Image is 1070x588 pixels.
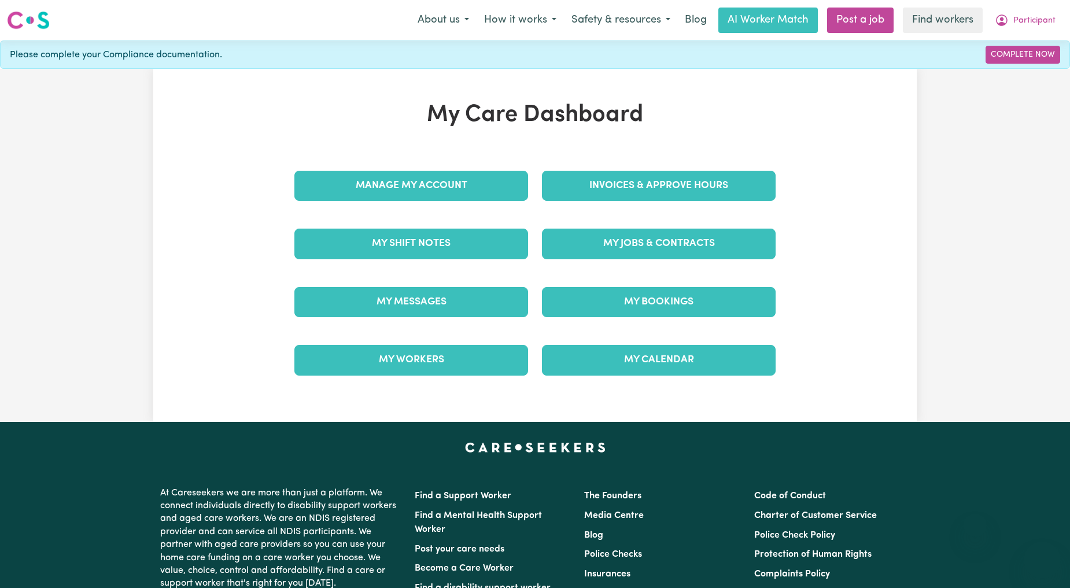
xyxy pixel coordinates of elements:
iframe: Close message [964,514,987,537]
a: AI Worker Match [718,8,818,33]
button: Safety & resources [564,8,678,32]
iframe: Button to launch messaging window [1024,542,1061,579]
a: My Messages [294,287,528,317]
a: Police Check Policy [754,531,835,540]
a: My Jobs & Contracts [542,229,776,259]
a: Post your care needs [415,545,504,554]
a: My Calendar [542,345,776,375]
a: Police Checks [584,550,642,559]
a: Invoices & Approve Hours [542,171,776,201]
a: Find workers [903,8,983,33]
img: Careseekers logo [7,10,50,31]
button: How it works [477,8,564,32]
a: Complete Now [986,46,1060,64]
span: Participant [1013,14,1056,27]
a: My Shift Notes [294,229,528,259]
button: About us [410,8,477,32]
span: Please complete your Compliance documentation. [10,48,222,62]
a: The Founders [584,491,641,501]
a: My Bookings [542,287,776,317]
a: Code of Conduct [754,491,826,501]
a: Post a job [827,8,894,33]
a: Complaints Policy [754,569,830,579]
a: Blog [584,531,603,540]
a: Insurances [584,569,630,579]
a: Charter of Customer Service [754,511,877,520]
a: Become a Care Worker [415,564,514,573]
a: Careseekers logo [7,7,50,34]
a: Careseekers home page [465,443,606,452]
a: Find a Mental Health Support Worker [415,511,542,534]
a: Protection of Human Rights [754,550,872,559]
button: My Account [987,8,1063,32]
a: Media Centre [584,511,644,520]
a: My Workers [294,345,528,375]
a: Find a Support Worker [415,491,511,501]
a: Manage My Account [294,171,528,201]
h1: My Care Dashboard [287,101,783,129]
a: Blog [678,8,714,33]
